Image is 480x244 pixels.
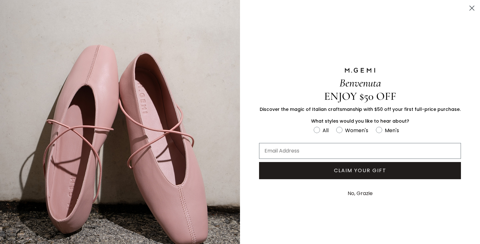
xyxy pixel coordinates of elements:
div: Men's [385,126,399,134]
span: Benvenuta [339,76,381,90]
div: Women's [345,126,368,134]
img: M.GEMI [344,67,376,73]
span: ENJOY $50 OFF [324,90,396,103]
input: Email Address [259,143,461,159]
span: Discover the magic of Italian craftsmanship with $50 off your first full-price purchase. [260,106,461,112]
span: What styles would you like to hear about? [311,118,409,124]
button: Close dialog [466,3,477,14]
button: CLAIM YOUR GIFT [259,162,461,179]
div: All [323,126,329,134]
button: No, Grazie [344,186,376,201]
